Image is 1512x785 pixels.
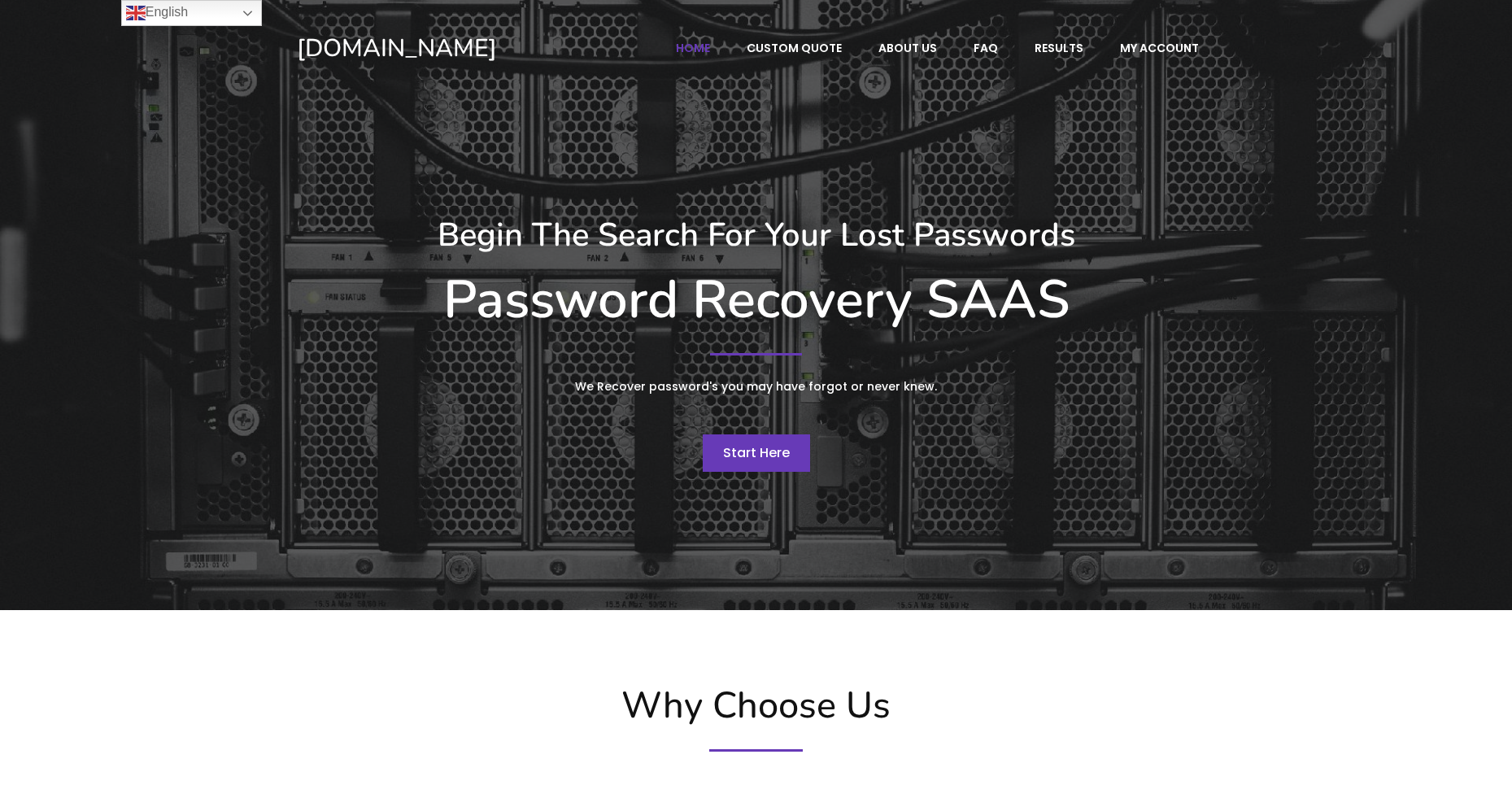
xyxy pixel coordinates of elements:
span: FAQ [974,41,998,55]
a: Start Here [703,434,810,472]
a: Home [659,33,727,63]
p: We Recover password's you may have forgot or never knew. [451,377,1061,397]
a: My account [1103,33,1216,63]
h2: Why Choose Us [289,684,1224,728]
span: About Us [878,41,937,55]
span: Custom Quote [747,41,842,55]
span: My account [1120,41,1199,55]
span: Home [676,41,710,55]
a: Custom Quote [730,33,859,63]
h1: Password Recovery SAAS [297,268,1216,332]
a: FAQ [956,33,1015,63]
a: [DOMAIN_NAME] [297,33,608,64]
span: Start Here [723,443,790,462]
a: Results [1017,33,1100,63]
a: About Us [861,33,954,63]
img: en [126,3,146,23]
span: Results [1035,41,1083,55]
h3: Begin The Search For Your Lost Passwords [297,216,1216,255]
